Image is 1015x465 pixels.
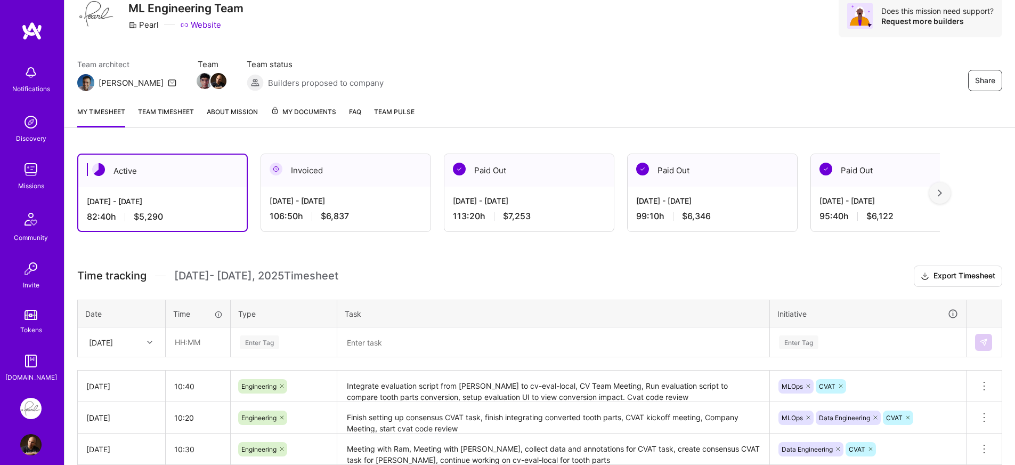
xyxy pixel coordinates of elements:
div: Invoiced [261,154,431,187]
div: Community [14,232,48,243]
button: Share [968,70,1002,91]
i: icon Mail [168,78,176,87]
div: 82:40 h [87,211,238,222]
img: tokens [25,310,37,320]
a: Website [180,19,221,30]
div: [DATE] - [DATE] [819,195,972,206]
div: 113:20 h [453,211,605,222]
th: Date [78,300,166,327]
span: $6,837 [321,211,349,222]
a: Team timesheet [138,106,194,127]
a: FAQ [349,106,361,127]
span: Engineering [241,414,277,422]
span: Team [198,59,225,70]
th: Task [337,300,770,327]
div: Does this mission need support? [881,6,994,16]
a: Pearl: ML Engineering Team [18,398,44,419]
img: logo [21,21,43,41]
img: Team Member Avatar [197,73,213,89]
span: Data Engineering [819,414,870,422]
div: 99:10 h [636,211,789,222]
button: Export Timesheet [914,266,1002,287]
a: My timesheet [77,106,125,127]
div: Discovery [16,133,46,144]
span: Builders proposed to company [268,77,384,89]
img: Pearl: ML Engineering Team [20,398,42,419]
div: 95:40 h [819,211,972,222]
span: Team architect [77,59,176,70]
i: icon CompanyGray [128,21,137,29]
div: [DATE] - [DATE] [453,195,605,206]
span: Engineering [241,445,277,453]
div: Pearl [128,19,159,30]
span: $6,122 [866,211,894,222]
img: discovery [20,111,42,133]
div: [DATE] - [DATE] [636,195,789,206]
img: Invite [20,258,42,279]
a: My Documents [271,106,336,127]
img: Team Member Avatar [210,73,226,89]
span: CVAT [886,414,903,422]
div: Tokens [20,324,42,335]
img: Paid Out [636,163,649,175]
img: Invoiced [270,163,282,175]
img: Community [18,206,44,232]
div: [DOMAIN_NAME] [5,372,57,383]
span: Share [975,75,995,86]
span: CVAT [849,445,865,453]
div: Paid Out [811,154,980,187]
a: Team Member Avatar [198,72,212,90]
input: HH:MM [166,404,230,432]
span: $6,346 [682,211,711,222]
img: right [938,189,942,197]
span: Data Engineering [782,445,833,453]
img: Submit [979,338,988,347]
a: User Avatar [18,434,44,455]
i: icon Chevron [147,340,152,345]
span: $5,290 [134,211,163,222]
div: Initiative [777,308,959,320]
div: [DATE] - [DATE] [270,195,422,206]
textarea: Meeting with Ram, Meeting with [PERSON_NAME], collect data and annotations for CVAT task, create ... [338,435,768,464]
a: About Mission [207,106,258,127]
input: HH:MM [166,435,230,463]
div: 106:50 h [270,211,422,222]
div: Notifications [12,83,50,94]
textarea: Finish setting up consensus CVAT task, finish integrating converted tooth parts, CVAT kickoff mee... [338,403,768,432]
img: bell [20,62,42,83]
div: [DATE] [86,412,157,423]
img: Team Architect [77,74,94,91]
h3: ML Engineering Team [128,2,243,15]
img: Paid Out [453,163,466,175]
a: Team Pulse [374,106,415,127]
img: Builders proposed to company [247,74,264,91]
div: [DATE] [86,444,157,455]
div: [DATE] [86,381,157,392]
span: $7,253 [503,211,531,222]
i: icon Download [921,271,929,282]
span: MLOps [782,414,803,422]
th: Type [231,300,337,327]
div: [PERSON_NAME] [99,77,164,89]
span: Team Pulse [374,108,415,116]
div: Invite [23,279,39,291]
div: Missions [18,180,44,191]
div: Paid Out [628,154,797,187]
div: Enter Tag [240,334,279,350]
span: CVAT [819,382,835,390]
div: Active [78,155,247,187]
span: MLOps [782,382,803,390]
textarea: Integrate evaluation script from [PERSON_NAME] to cv-eval-local, CV Team Meeting, Run evaluation ... [338,372,768,401]
div: [DATE] - [DATE] [87,196,238,207]
img: teamwork [20,159,42,180]
span: Time tracking [77,269,147,283]
img: guide book [20,350,42,372]
div: Enter Tag [779,334,818,350]
img: Avatar [847,3,873,29]
span: My Documents [271,106,336,118]
div: [DATE] [89,336,113,348]
div: Request more builders [881,16,994,26]
img: Active [92,163,105,176]
div: Paid Out [444,154,614,187]
img: Paid Out [819,163,832,175]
